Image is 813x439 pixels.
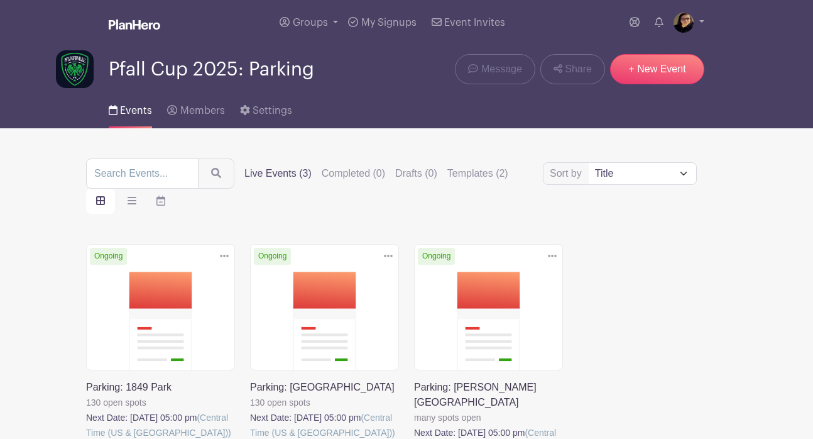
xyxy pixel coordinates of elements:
[610,54,704,84] a: + New Event
[565,62,592,77] span: Share
[86,189,175,214] div: order and view
[244,166,312,181] label: Live Events (3)
[109,19,160,30] img: logo_white-6c42ec7e38ccf1d336a20a19083b03d10ae64f83f12c07503d8b9e83406b4c7d.svg
[120,106,152,116] span: Events
[240,88,292,128] a: Settings
[293,18,328,28] span: Groups
[395,166,437,181] label: Drafts (0)
[56,50,94,88] img: PFC_logo_1x1_darkbg.png
[447,166,508,181] label: Templates (2)
[481,62,522,77] span: Message
[540,54,605,84] a: Share
[244,166,508,181] div: filters
[361,18,417,28] span: My Signups
[180,106,225,116] span: Members
[455,54,535,84] a: Message
[86,158,199,189] input: Search Events...
[550,166,586,181] label: Sort by
[167,88,224,128] a: Members
[674,13,694,33] img: 20220811_104416%20(2).jpg
[109,88,152,128] a: Events
[322,166,385,181] label: Completed (0)
[444,18,505,28] span: Event Invites
[109,59,314,80] span: Pfall Cup 2025: Parking
[253,106,292,116] span: Settings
